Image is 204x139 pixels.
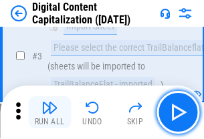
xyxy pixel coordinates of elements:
[114,96,157,128] button: Skip
[35,118,65,126] div: Run All
[127,100,143,116] img: Skip
[167,102,189,123] img: Main button
[11,5,27,21] img: Back
[41,100,58,116] img: Run All
[84,100,100,116] img: Undo
[28,96,71,128] button: Run All
[64,19,117,35] div: Import Sheet
[160,8,171,19] img: Support
[177,5,193,21] img: Settings menu
[32,51,42,61] span: # 3
[71,96,114,128] button: Undo
[32,1,155,26] div: Digital Content Capitalization ([DATE])
[127,118,144,126] div: Skip
[51,77,155,93] div: TrailBalanceFlat - imported
[82,118,102,126] div: Undo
